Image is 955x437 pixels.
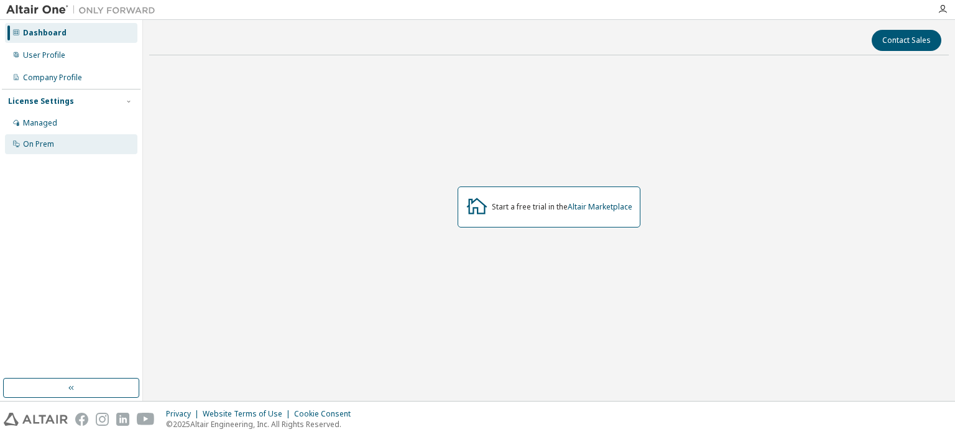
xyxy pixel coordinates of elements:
[23,28,67,38] div: Dashboard
[23,118,57,128] div: Managed
[75,413,88,426] img: facebook.svg
[166,419,358,430] p: © 2025 Altair Engineering, Inc. All Rights Reserved.
[8,96,74,106] div: License Settings
[6,4,162,16] img: Altair One
[96,413,109,426] img: instagram.svg
[23,139,54,149] div: On Prem
[568,201,632,212] a: Altair Marketplace
[166,409,203,419] div: Privacy
[294,409,358,419] div: Cookie Consent
[872,30,941,51] button: Contact Sales
[492,202,632,212] div: Start a free trial in the
[23,50,65,60] div: User Profile
[203,409,294,419] div: Website Terms of Use
[137,413,155,426] img: youtube.svg
[23,73,82,83] div: Company Profile
[4,413,68,426] img: altair_logo.svg
[116,413,129,426] img: linkedin.svg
